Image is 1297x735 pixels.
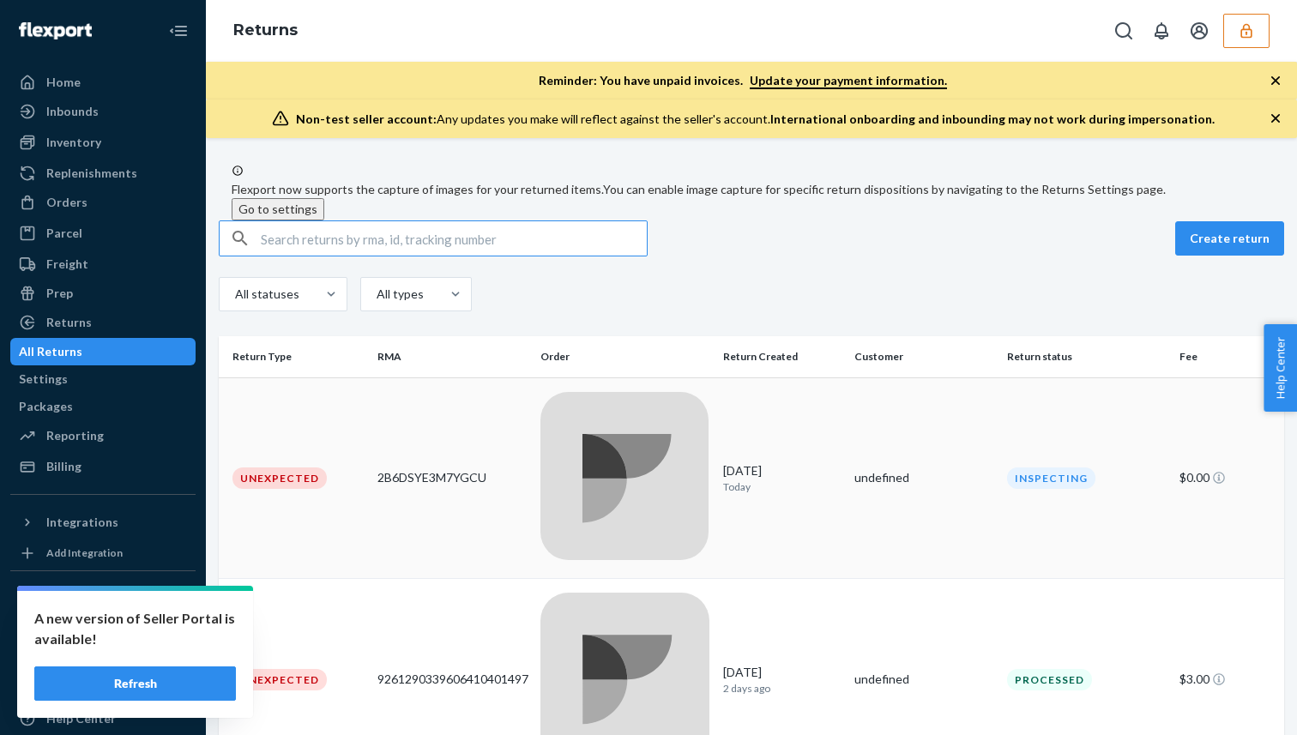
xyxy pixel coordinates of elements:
[10,189,196,216] a: Orders
[161,14,196,48] button: Close Navigation
[46,458,81,475] div: Billing
[1173,336,1284,377] th: Fee
[261,221,647,256] input: Search returns by rma, id, tracking number
[1173,377,1284,579] td: $0.00
[232,467,327,489] div: Unexpected
[10,280,196,307] a: Prep
[723,462,842,494] div: [DATE]
[10,69,196,96] a: Home
[46,545,123,560] div: Add Integration
[770,111,1215,126] span: International onboarding and inbounding may not work during impersonation.
[34,608,236,649] p: A new version of Seller Portal is available!
[1000,336,1173,377] th: Return status
[46,74,81,91] div: Home
[46,103,99,120] div: Inbounds
[371,336,533,377] th: RMA
[235,286,297,303] div: All statuses
[19,22,92,39] img: Flexport logo
[46,134,101,151] div: Inventory
[854,469,992,486] div: undefined
[10,129,196,156] a: Inventory
[10,585,196,612] button: Fast Tags
[1144,14,1179,48] button: Open notifications
[232,182,603,196] span: Flexport now supports the capture of images for your returned items.
[723,664,842,696] div: [DATE]
[219,336,371,377] th: Return Type
[233,21,298,39] a: Returns
[723,681,842,696] p: 2 days ago
[10,509,196,536] button: Integrations
[46,165,137,182] div: Replenishments
[10,309,196,336] a: Returns
[296,111,437,126] span: Non-test seller account:
[377,671,526,688] div: 9261290339606410401497
[10,250,196,278] a: Freight
[10,393,196,420] a: Packages
[10,705,196,732] a: Help Center
[10,160,196,187] a: Replenishments
[10,647,196,674] a: Settings
[1107,14,1141,48] button: Open Search Box
[232,198,324,220] button: Go to settings
[10,422,196,449] a: Reporting
[10,98,196,125] a: Inbounds
[10,453,196,480] a: Billing
[1182,14,1216,48] button: Open account menu
[1007,669,1092,690] div: Processed
[1007,467,1095,489] div: Inspecting
[19,371,68,388] div: Settings
[10,338,196,365] a: All Returns
[220,6,311,56] ol: breadcrumbs
[10,543,196,563] a: Add Integration
[46,285,73,302] div: Prep
[723,479,842,494] p: Today
[10,676,196,703] a: Talk to Support
[377,469,526,486] div: 2B6DSYE3M7YGCU
[46,194,87,211] div: Orders
[539,72,947,89] p: Reminder: You have unpaid invoices.
[46,256,88,273] div: Freight
[232,669,327,690] div: Unexpected
[377,286,421,303] div: All types
[19,398,73,415] div: Packages
[603,182,1166,196] span: You can enable image capture for specific return dispositions by navigating to the Returns Settin...
[296,111,1215,128] div: Any updates you make will reflect against the seller's account.
[534,336,716,377] th: Order
[854,671,992,688] div: undefined
[46,225,82,242] div: Parcel
[34,666,236,701] button: Refresh
[10,365,196,393] a: Settings
[46,314,92,331] div: Returns
[19,343,82,360] div: All Returns
[10,220,196,247] a: Parcel
[716,336,848,377] th: Return Created
[46,427,104,444] div: Reporting
[46,514,118,531] div: Integrations
[750,73,947,89] a: Update your payment information.
[848,336,999,377] th: Customer
[46,710,116,727] div: Help Center
[10,619,196,640] a: Add Fast Tag
[1264,324,1297,412] button: Help Center
[1175,221,1284,256] button: Create return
